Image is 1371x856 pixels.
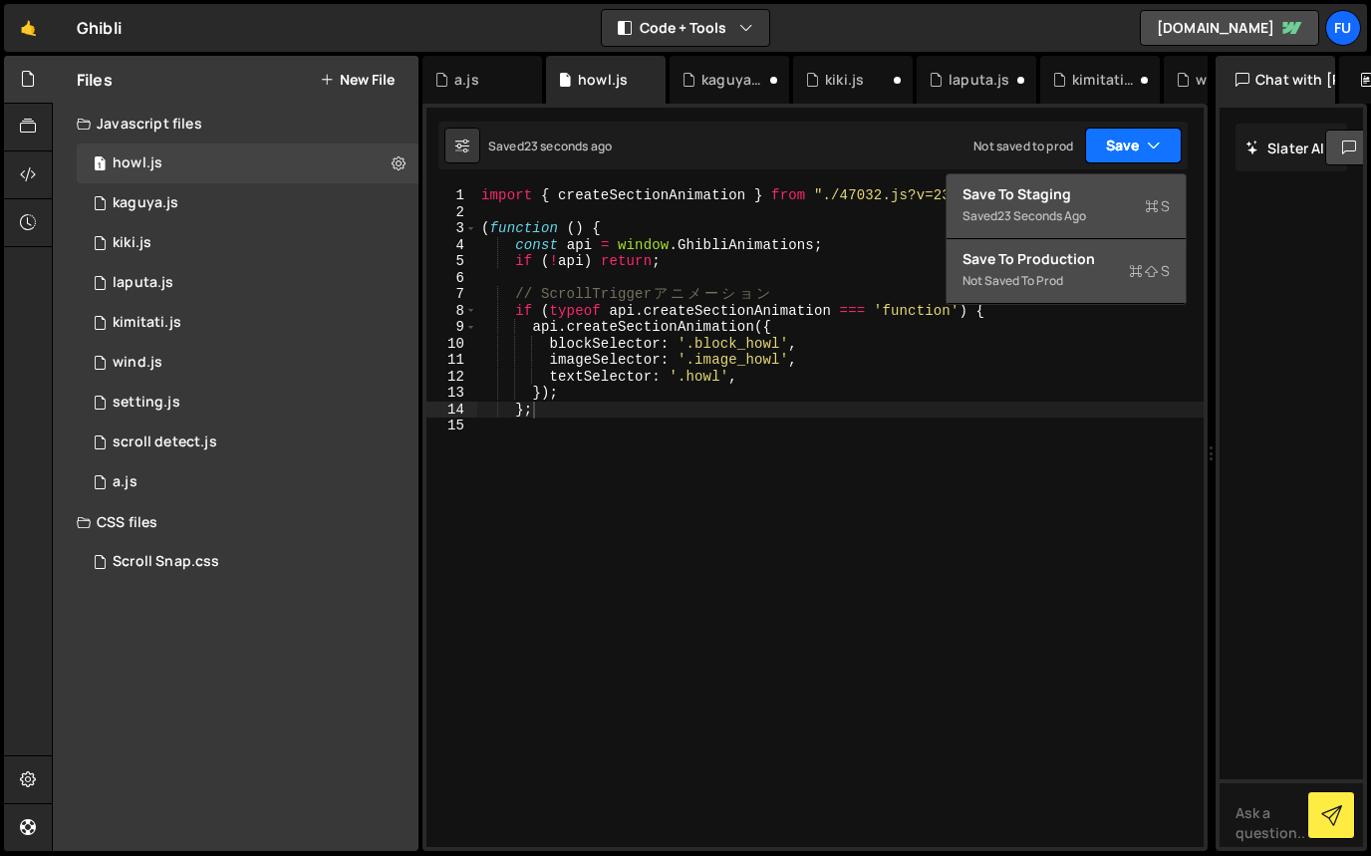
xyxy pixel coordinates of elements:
[113,473,137,491] div: a.js
[426,187,477,204] div: 1
[962,204,1170,228] div: Saved
[1325,10,1361,46] a: Fu
[426,418,477,434] div: 15
[1145,196,1170,216] span: S
[77,69,113,91] h2: Files
[947,239,1186,304] button: Save to ProductionS Not saved to prod
[113,553,219,571] div: Scroll Snap.css
[426,352,477,369] div: 11
[426,402,477,419] div: 14
[77,143,418,183] div: 17069/47029.js
[77,223,418,263] div: 17069/47031.js
[113,194,178,212] div: kaguya.js
[825,70,864,90] div: kiki.js
[997,207,1086,224] div: 23 seconds ago
[1245,139,1325,157] h2: Slater AI
[426,319,477,336] div: 9
[962,184,1170,204] div: Save to Staging
[77,303,418,343] div: 17069/46978.js
[4,4,53,52] a: 🤙
[1085,128,1182,163] button: Save
[426,270,477,287] div: 6
[77,16,122,40] div: Ghibli
[113,274,173,292] div: laputa.js
[77,542,418,582] div: 17069/46980.css
[524,138,612,154] div: 23 seconds ago
[113,433,217,451] div: scroll detect.js
[426,237,477,254] div: 4
[77,383,418,423] div: setting.js
[113,314,181,332] div: kimitati.js
[113,394,180,412] div: setting.js
[1216,56,1335,104] div: Chat with [PERSON_NAME]
[602,10,769,46] button: Code + Tools
[1129,261,1170,281] span: S
[488,138,612,154] div: Saved
[578,70,628,90] div: howl.js
[320,72,395,88] button: New File
[426,204,477,221] div: 2
[113,154,162,172] div: howl.js
[973,138,1073,154] div: Not saved to prod
[94,157,106,173] span: 1
[426,303,477,320] div: 8
[426,336,477,353] div: 10
[454,70,479,90] div: a.js
[426,385,477,402] div: 13
[77,343,418,383] div: 17069/47026.js
[426,253,477,270] div: 5
[1072,70,1136,90] div: kimitati.js
[53,502,418,542] div: CSS files
[1196,70,1245,90] div: wind.js
[962,269,1170,293] div: Not saved to prod
[77,423,418,462] div: 17069/47023.js
[1140,10,1319,46] a: [DOMAIN_NAME]
[77,462,418,502] div: 17069/47065.js
[426,286,477,303] div: 7
[113,354,162,372] div: wind.js
[701,70,765,90] div: kaguya.js
[947,174,1186,239] button: Save to StagingS Saved23 seconds ago
[113,234,151,252] div: kiki.js
[53,104,418,143] div: Javascript files
[77,263,418,303] div: 17069/47028.js
[962,249,1170,269] div: Save to Production
[77,183,418,223] div: 17069/47030.js
[426,369,477,386] div: 12
[426,220,477,237] div: 3
[949,70,1009,90] div: laputa.js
